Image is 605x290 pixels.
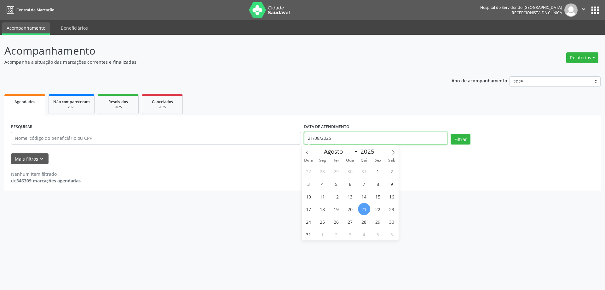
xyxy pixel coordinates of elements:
[330,178,343,190] span: Agosto 5, 2025
[564,3,578,17] img: img
[108,99,128,104] span: Resolvidos
[330,203,343,215] span: Agosto 19, 2025
[358,178,370,190] span: Agosto 7, 2025
[11,122,32,132] label: PESQUISAR
[372,203,384,215] span: Agosto 22, 2025
[344,178,356,190] span: Agosto 6, 2025
[316,178,329,190] span: Agosto 4, 2025
[147,105,178,109] div: 2025
[386,178,398,190] span: Agosto 9, 2025
[512,10,562,15] span: Recepcionista da clínica
[372,190,384,203] span: Agosto 15, 2025
[590,5,601,16] button: apps
[53,105,90,109] div: 2025
[302,190,315,203] span: Agosto 10, 2025
[372,228,384,240] span: Setembro 5, 2025
[315,158,329,163] span: Seg
[358,203,370,215] span: Agosto 21, 2025
[344,203,356,215] span: Agosto 20, 2025
[11,171,81,177] div: Nenhum item filtrado
[302,216,315,228] span: Agosto 24, 2025
[304,132,447,145] input: Selecione um intervalo
[102,105,134,109] div: 2025
[14,99,35,104] span: Agendados
[580,6,587,13] i: 
[343,158,357,163] span: Qua
[152,99,173,104] span: Cancelados
[566,52,598,63] button: Relatórios
[316,203,329,215] span: Agosto 18, 2025
[385,158,399,163] span: Sáb
[372,216,384,228] span: Agosto 29, 2025
[344,216,356,228] span: Agosto 27, 2025
[304,122,349,132] label: DATA DE ATENDIMENTO
[386,228,398,240] span: Setembro 6, 2025
[330,216,343,228] span: Agosto 26, 2025
[316,165,329,177] span: Julho 28, 2025
[344,228,356,240] span: Setembro 3, 2025
[358,228,370,240] span: Setembro 4, 2025
[302,203,315,215] span: Agosto 17, 2025
[302,165,315,177] span: Julho 27, 2025
[53,99,90,104] span: Não compareceram
[321,147,359,156] select: Month
[372,165,384,177] span: Agosto 1, 2025
[359,147,379,156] input: Year
[16,7,54,13] span: Central de Marcação
[578,3,590,17] button: 
[11,153,49,164] button: Mais filtroskeyboard_arrow_down
[344,190,356,203] span: Agosto 13, 2025
[452,76,507,84] p: Ano de acompanhamento
[371,158,385,163] span: Sex
[357,158,371,163] span: Qui
[2,22,50,35] a: Acompanhamento
[316,190,329,203] span: Agosto 11, 2025
[4,43,422,59] p: Acompanhamento
[330,228,343,240] span: Setembro 2, 2025
[4,5,54,15] a: Central de Marcação
[386,216,398,228] span: Agosto 30, 2025
[11,177,81,184] div: de
[358,165,370,177] span: Julho 31, 2025
[386,165,398,177] span: Agosto 2, 2025
[386,203,398,215] span: Agosto 23, 2025
[372,178,384,190] span: Agosto 8, 2025
[330,165,343,177] span: Julho 29, 2025
[38,155,45,162] i: keyboard_arrow_down
[344,165,356,177] span: Julho 30, 2025
[316,228,329,240] span: Setembro 1, 2025
[386,190,398,203] span: Agosto 16, 2025
[56,22,92,33] a: Beneficiários
[302,178,315,190] span: Agosto 3, 2025
[302,228,315,240] span: Agosto 31, 2025
[451,134,470,145] button: Filtrar
[4,59,422,65] p: Acompanhe a situação das marcações correntes e finalizadas
[358,216,370,228] span: Agosto 28, 2025
[330,190,343,203] span: Agosto 12, 2025
[16,178,81,184] strong: 346309 marcações agendadas
[329,158,343,163] span: Ter
[358,190,370,203] span: Agosto 14, 2025
[316,216,329,228] span: Agosto 25, 2025
[480,5,562,10] div: Hospital do Servidor do [GEOGRAPHIC_DATA]
[302,158,316,163] span: Dom
[11,132,301,145] input: Nome, código do beneficiário ou CPF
